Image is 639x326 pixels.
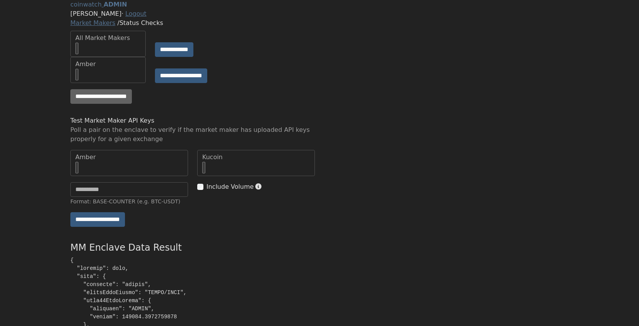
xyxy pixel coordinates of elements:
[70,18,569,28] div: Status Checks
[117,19,119,27] span: /
[70,198,180,205] small: Format: BASE-COUNTER (e.g. BTC-USDT)
[70,1,127,8] a: coinwatch ADMIN
[70,116,315,125] div: Test Market Maker API Keys
[70,242,315,253] h4: MM Enclave Data Result
[125,10,146,17] a: Logout
[70,9,569,18] div: [PERSON_NAME]
[202,153,310,162] div: Kucoin
[75,153,183,162] div: Amber
[70,125,315,144] div: Poll a pair on the enclave to verify if the market maker has uploaded API keys properly for a giv...
[206,182,254,191] label: Include Volume
[75,33,141,43] div: All Market Makers
[121,10,123,17] span: ·
[75,60,141,69] div: Amber
[70,19,115,27] a: Market Makers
